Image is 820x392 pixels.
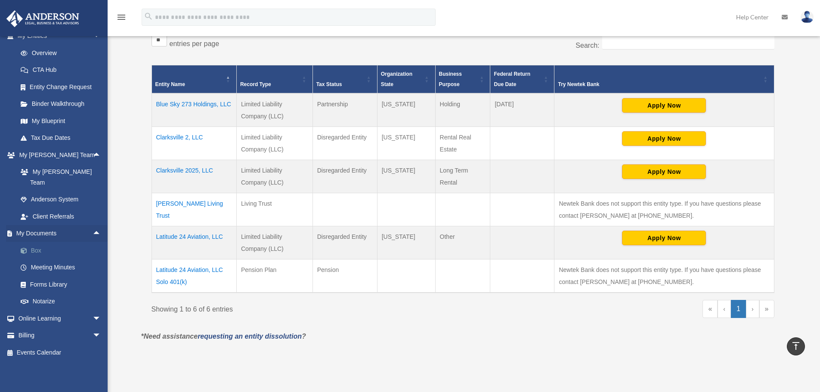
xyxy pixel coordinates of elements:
a: Entity Change Request [12,78,110,96]
td: Long Term Rental [435,160,490,193]
td: Other [435,226,490,259]
td: Limited Liability Company (LLC) [236,127,313,160]
a: 1 [731,300,746,318]
a: Client Referrals [12,208,114,225]
td: Disregarded Entity [313,226,377,259]
td: [US_STATE] [377,93,435,127]
em: *Need assistance ? [141,333,306,340]
span: arrow_drop_down [93,327,110,345]
button: Apply Now [622,231,706,245]
td: Disregarded Entity [313,160,377,193]
td: [PERSON_NAME] Living Trust [152,193,236,226]
th: Tax Status: Activate to sort [313,65,377,94]
a: Online Learningarrow_drop_down [6,310,114,327]
a: Previous [718,300,731,318]
a: CTA Hub [12,62,110,79]
td: [US_STATE] [377,160,435,193]
span: arrow_drop_up [93,225,110,243]
a: Billingarrow_drop_down [6,327,114,344]
a: vertical_align_top [787,337,805,355]
a: Overview [12,44,105,62]
a: Forms Library [12,276,114,293]
a: menu [116,15,127,22]
a: Box [12,242,114,259]
label: Search: [576,42,599,49]
td: Pension Plan [236,259,313,293]
td: Disregarded Entity [313,127,377,160]
td: Partnership [313,93,377,127]
td: Rental Real Estate [435,127,490,160]
div: Showing 1 to 6 of 6 entries [152,300,457,315]
td: [US_STATE] [377,226,435,259]
span: Tax Status [316,81,342,87]
td: Pension [313,259,377,293]
a: My [PERSON_NAME] Team [12,164,114,191]
i: menu [116,12,127,22]
a: Last [759,300,774,318]
span: Federal Return Due Date [494,71,530,87]
a: Anderson System [12,191,114,208]
a: My Documentsarrow_drop_up [6,225,114,242]
a: Tax Due Dates [12,130,110,147]
td: Limited Liability Company (LLC) [236,93,313,127]
td: Holding [435,93,490,127]
div: Try Newtek Bank [558,79,761,90]
td: Limited Liability Company (LLC) [236,160,313,193]
button: Apply Now [622,98,706,113]
a: Notarize [12,293,114,310]
a: requesting an entity dissolution [198,333,302,340]
a: My Blueprint [12,112,110,130]
th: Federal Return Due Date: Activate to sort [490,65,554,94]
img: User Pic [801,11,814,23]
span: arrow_drop_down [93,28,110,45]
label: entries per page [170,40,220,47]
a: Binder Walkthrough [12,96,110,113]
button: Apply Now [622,164,706,179]
td: Living Trust [236,193,313,226]
td: Latitude 24 Aviation, LLC Solo 401(k) [152,259,236,293]
td: Clarksville 2, LLC [152,127,236,160]
span: Record Type [240,81,271,87]
a: My [PERSON_NAME] Teamarrow_drop_up [6,146,114,164]
a: Events Calendar [6,344,114,361]
th: Try Newtek Bank : Activate to sort [554,65,774,94]
th: Organization State: Activate to sort [377,65,435,94]
span: arrow_drop_up [93,146,110,164]
button: Apply Now [622,131,706,146]
a: First [702,300,718,318]
span: Entity Name [155,81,185,87]
td: Limited Liability Company (LLC) [236,226,313,259]
a: Next [746,300,759,318]
td: Newtek Bank does not support this entity type. If you have questions please contact [PERSON_NAME]... [554,259,774,293]
i: vertical_align_top [791,341,801,351]
span: Organization State [381,71,412,87]
a: Meeting Minutes [12,259,114,276]
th: Entity Name: Activate to invert sorting [152,65,236,94]
td: Latitude 24 Aviation, LLC [152,226,236,259]
td: Newtek Bank does not support this entity type. If you have questions please contact [PERSON_NAME]... [554,193,774,226]
th: Record Type: Activate to sort [236,65,313,94]
img: Anderson Advisors Platinum Portal [4,10,82,27]
td: [US_STATE] [377,127,435,160]
span: arrow_drop_down [93,310,110,327]
td: Clarksville 2025, LLC [152,160,236,193]
i: search [144,12,153,21]
td: [DATE] [490,93,554,127]
th: Business Purpose: Activate to sort [435,65,490,94]
span: Business Purpose [439,71,462,87]
td: Blue Sky 273 Holdings, LLC [152,93,236,127]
